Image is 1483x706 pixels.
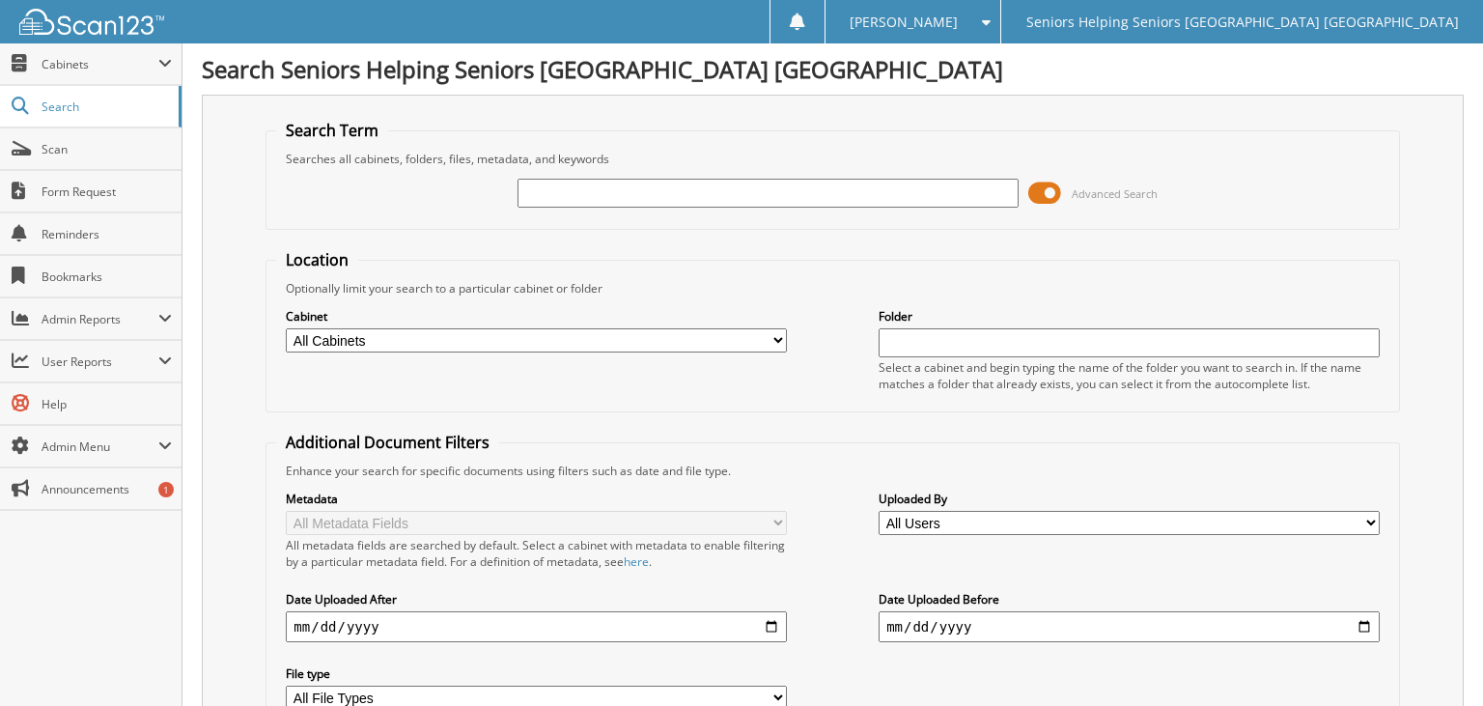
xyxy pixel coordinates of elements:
legend: Search Term [276,120,388,141]
input: end [879,611,1380,642]
span: Seniors Helping Seniors [GEOGRAPHIC_DATA] [GEOGRAPHIC_DATA] [1026,16,1459,28]
span: Form Request [42,184,172,200]
div: Select a cabinet and begin typing the name of the folder you want to search in. If the name match... [879,359,1380,392]
span: Cabinets [42,56,158,72]
span: Admin Menu [42,438,158,455]
span: Search [42,99,169,115]
label: Date Uploaded After [286,591,787,607]
span: Scan [42,141,172,157]
div: All metadata fields are searched by default. Select a cabinet with metadata to enable filtering b... [286,537,787,570]
div: Searches all cabinets, folders, files, metadata, and keywords [276,151,1388,167]
label: Cabinet [286,308,787,325]
label: Folder [879,308,1380,325]
span: Advanced Search [1072,186,1158,201]
span: [PERSON_NAME] [850,16,958,28]
img: scan123-logo-white.svg [19,9,164,35]
div: Optionally limit your search to a particular cabinet or folder [276,280,1388,297]
span: Admin Reports [42,311,158,327]
span: Announcements [42,481,172,497]
span: Reminders [42,226,172,242]
h1: Search Seniors Helping Seniors [GEOGRAPHIC_DATA] [GEOGRAPHIC_DATA] [202,53,1464,85]
span: User Reports [42,353,158,370]
span: Help [42,396,172,412]
label: Metadata [286,491,787,507]
div: 1 [158,482,174,497]
a: here [624,553,649,570]
div: Enhance your search for specific documents using filters such as date and file type. [276,463,1388,479]
legend: Additional Document Filters [276,432,499,453]
label: File type [286,665,787,682]
input: start [286,611,787,642]
label: Date Uploaded Before [879,591,1380,607]
legend: Location [276,249,358,270]
label: Uploaded By [879,491,1380,507]
span: Bookmarks [42,268,172,285]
